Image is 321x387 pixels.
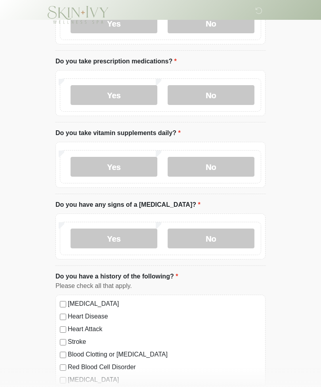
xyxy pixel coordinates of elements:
[68,362,261,372] label: Red Blood Cell Disorder
[68,350,261,359] label: Blood Clotting or [MEDICAL_DATA]
[60,301,66,307] input: [MEDICAL_DATA]
[55,200,201,210] label: Do you have any signs of a [MEDICAL_DATA]?
[60,377,66,383] input: [MEDICAL_DATA]
[68,375,261,385] label: [MEDICAL_DATA]
[48,6,109,24] img: Skin and Ivy Wellness Spa Logo
[60,339,66,345] input: Stroke
[168,157,254,177] label: No
[71,157,157,177] label: Yes
[55,272,178,281] label: Do you have a history of the following?
[60,326,66,333] input: Heart Attack
[68,324,261,334] label: Heart Attack
[168,229,254,248] label: No
[55,128,181,138] label: Do you take vitamin supplements daily?
[71,229,157,248] label: Yes
[68,312,261,321] label: Heart Disease
[71,85,157,105] label: Yes
[68,337,261,347] label: Stroke
[168,85,254,105] label: No
[55,57,177,66] label: Do you take prescription medications?
[55,281,266,291] div: Please check all that apply.
[60,352,66,358] input: Blood Clotting or [MEDICAL_DATA]
[68,299,261,309] label: [MEDICAL_DATA]
[60,364,66,371] input: Red Blood Cell Disorder
[60,314,66,320] input: Heart Disease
